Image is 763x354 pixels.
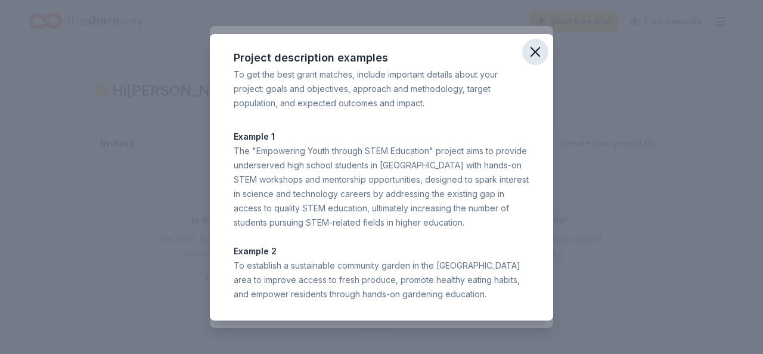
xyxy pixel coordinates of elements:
[234,244,529,258] p: Example 2
[234,258,529,301] div: To establish a sustainable community garden in the [GEOGRAPHIC_DATA] area to improve access to fr...
[234,130,529,144] p: Example 1
[234,67,529,110] div: To get the best grant matches, include important details about your project: goals and objectives...
[234,48,529,67] div: Project description examples
[234,144,529,230] div: The "Empowering Youth through STEM Education" project aims to provide underserved high school stu...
